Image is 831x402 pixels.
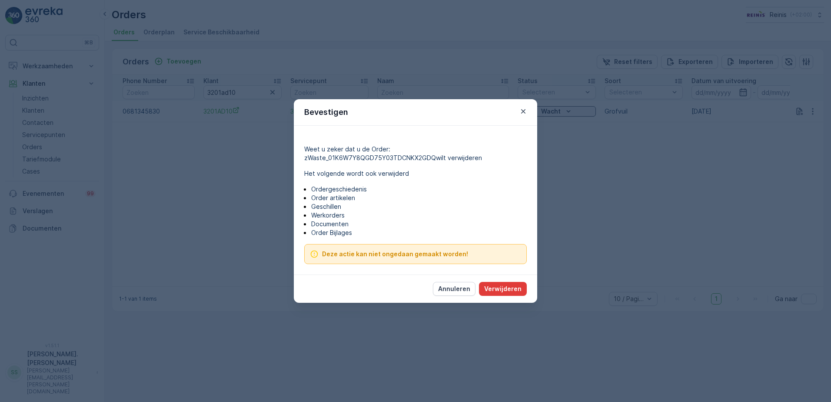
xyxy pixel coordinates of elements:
[311,185,527,194] p: Ordergeschiedenis
[304,145,527,162] p: Weet u zeker dat u de Order: zWaste_01K6W7Y8QGD75Y03TDCNKX2GDQwilt verwijderen
[484,285,522,293] p: Verwijderen
[304,169,527,178] p: Het volgende wordt ook verwijderd
[311,194,527,202] p: Order artikelen
[304,106,348,118] p: Bevestigen
[322,250,468,258] span: Deze actie kan niet ongedaan gemaakt worden!
[438,285,470,293] p: Annuleren
[311,202,527,211] p: Geschillen
[311,228,527,237] p: Order Bijlages
[479,282,527,296] button: Verwijderen
[311,211,527,220] p: Werkorders
[433,282,475,296] button: Annuleren
[311,220,527,228] p: Documenten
